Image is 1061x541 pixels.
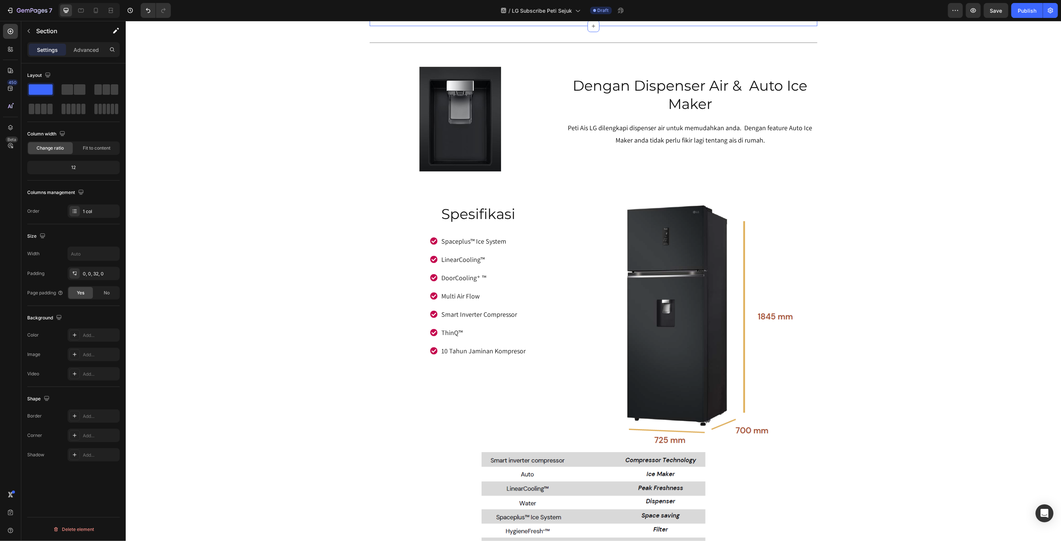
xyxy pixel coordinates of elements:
button: Delete element [27,523,120,535]
div: Shape [27,394,51,404]
div: Shadow [27,451,44,458]
span: Save [990,7,1002,14]
p: Smart Inverter Compressor [316,288,400,298]
div: Image [27,351,40,358]
span: Yes [77,290,84,296]
span: Draft [598,7,609,14]
p: Section [36,26,97,35]
div: Add... [83,432,118,439]
div: Add... [83,332,118,339]
div: Add... [83,351,118,358]
span: Fit to content [83,145,110,151]
div: Column width [27,129,67,139]
div: Beta [6,137,18,143]
p: ThinQ™ [316,307,400,317]
div: Border [27,413,42,419]
div: Video [27,370,39,377]
div: Publish [1018,7,1036,15]
div: 0, 0, 32, 0 [83,270,118,277]
div: Color [27,332,39,338]
div: Delete element [53,525,94,534]
div: Order [27,208,40,215]
h2: Dengan Dispenser Air & Auto Ice Maker [437,55,691,93]
div: Size [27,231,47,241]
div: Corner [27,432,42,439]
div: Undo/Redo [141,3,171,18]
div: 1 col [83,208,118,215]
span: LG Subscribe Peti Sejuk [512,7,572,15]
p: Peti Ais LG dilengkapi dispenser air untuk memudahkan anda. Dengan feature Auto Ice Maker anda ti... [438,101,691,125]
div: Add... [83,413,118,420]
input: Auto [68,247,119,260]
img: gempages_486412460778062769-1745fc02-aaec-4bea-bf58-067d39312ca1.png [495,183,670,426]
button: 7 [3,3,56,18]
div: Background [27,313,63,323]
img: gempages_486412460778062769-7e13cdb2-4b64-4ea6-a061-c4e46b24f89b.jpg [244,38,426,159]
div: Columns management [27,188,85,198]
div: Add... [83,452,118,459]
p: Settings [37,46,58,54]
p: Advanced [73,46,99,54]
span: No [104,290,110,296]
iframe: Design area [126,21,1061,541]
p: LinearCooling™ [316,234,400,244]
p: Spaceplus™ Ice System [316,215,400,225]
div: Width [27,250,40,257]
button: Save [984,3,1008,18]
div: 450 [7,79,18,85]
p: 10 Tahun Jaminan Kompresor [316,325,400,335]
div: Open Intercom Messenger [1036,504,1054,522]
div: Layout [27,71,52,81]
div: 12 [29,162,118,173]
p: Multi Air Flow [316,270,400,280]
div: Add... [83,371,118,378]
p: DoorCooling⁺ ™ [316,252,400,262]
p: 7 [49,6,52,15]
button: Publish [1011,3,1043,18]
div: Page padding [27,290,63,296]
span: / [509,7,511,15]
div: Padding [27,270,44,277]
span: Change ratio [37,145,64,151]
p: Spesifikasi [245,184,461,202]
